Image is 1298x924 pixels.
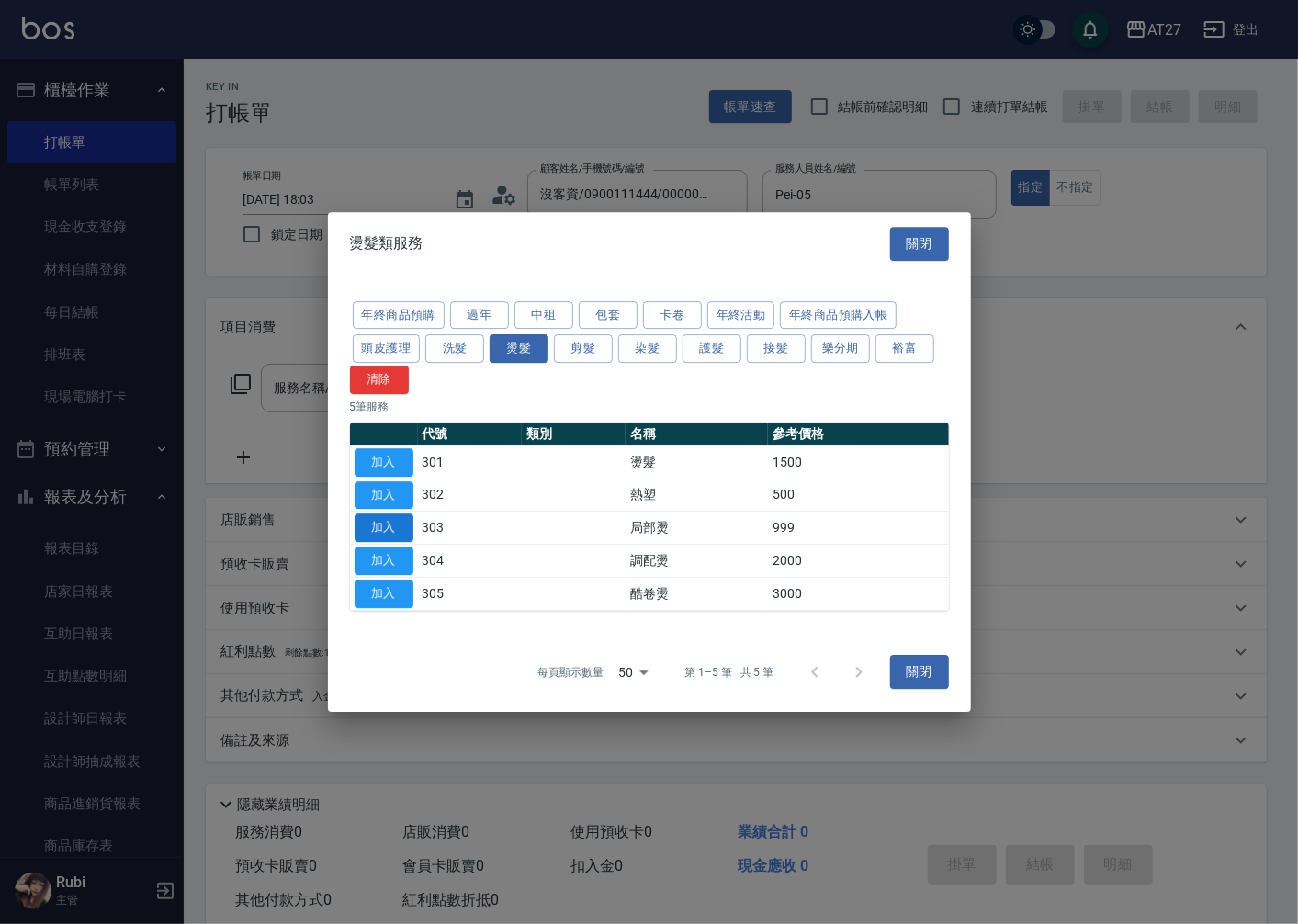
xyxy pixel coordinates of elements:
button: 裕富 [875,334,934,363]
td: 局部燙 [626,512,768,545]
button: 年終商品預購入帳 [780,301,897,330]
td: 酷卷燙 [626,577,768,610]
button: 卡卷 [643,301,702,330]
button: 染髮 [618,334,677,363]
button: 護髮 [683,334,741,363]
button: 過年 [450,301,509,330]
button: 包套 [579,301,638,330]
th: 名稱 [626,423,768,446]
button: 剪髮 [554,334,613,363]
button: 中租 [514,301,573,330]
th: 代號 [418,423,522,446]
th: 類別 [522,423,626,446]
button: 關閉 [890,656,949,690]
td: 999 [768,512,949,545]
button: 接髮 [747,334,806,363]
button: 年終商品預購 [353,301,445,330]
th: 參考價格 [768,423,949,446]
td: 305 [418,577,522,610]
button: 加入 [355,448,413,477]
button: 樂分期 [811,334,870,363]
td: 301 [418,445,522,479]
button: 年終活動 [707,301,775,330]
td: 調配燙 [626,545,768,578]
button: 加入 [355,481,413,510]
button: 洗髮 [425,334,484,363]
td: 500 [768,479,949,512]
td: 302 [418,479,522,512]
td: 304 [418,545,522,578]
td: 燙髮 [626,445,768,479]
button: 頭皮護理 [353,334,421,363]
button: 燙髮 [490,334,548,363]
div: 50 [611,648,655,697]
p: 第 1–5 筆 共 5 筆 [684,664,773,681]
p: 每頁顯示數量 [537,664,604,681]
button: 清除 [350,366,409,394]
span: 燙髮類服務 [350,234,423,253]
td: 3000 [768,577,949,610]
td: 1500 [768,445,949,479]
button: 加入 [355,547,413,575]
button: 加入 [355,513,413,542]
td: 2000 [768,545,949,578]
button: 關閉 [890,227,949,261]
button: 加入 [355,580,413,608]
p: 5 筆服務 [350,399,949,415]
td: 303 [418,512,522,545]
td: 熱塑 [626,479,768,512]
